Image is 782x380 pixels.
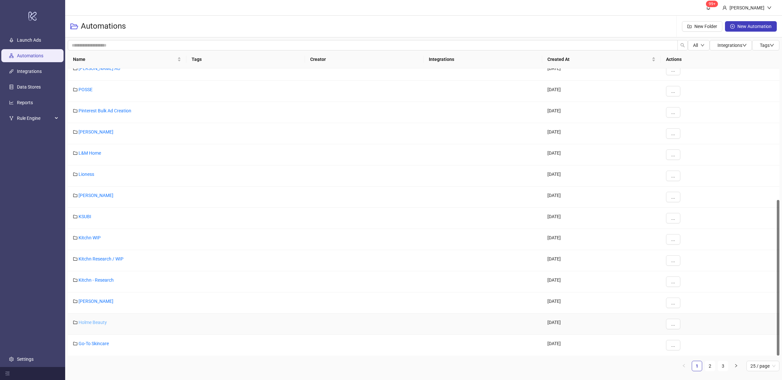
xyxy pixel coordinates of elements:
a: Integrations [17,69,42,74]
span: down [770,43,774,48]
div: [DATE] [542,60,661,81]
span: All [693,43,698,48]
button: left [679,361,689,371]
div: [DATE] [542,123,661,144]
div: [DATE] [542,208,661,229]
div: Page Size [746,361,779,371]
span: folder-open [70,22,78,30]
span: ... [671,258,675,263]
button: ... [666,276,680,287]
div: [DATE] [542,271,661,292]
a: [PERSON_NAME] AU [79,66,120,71]
a: [PERSON_NAME] [79,129,113,134]
a: 3 [718,361,728,371]
span: ... [671,279,675,284]
span: fork [9,116,14,120]
button: ... [666,86,680,96]
button: ... [666,149,680,160]
a: Kitchn WIP [79,235,101,240]
span: right [734,364,738,368]
span: ... [671,131,675,136]
span: ... [671,67,675,73]
span: 25 / page [750,361,775,371]
div: [DATE] [542,187,661,208]
span: New Automation [737,24,772,29]
th: Integrations [424,50,542,68]
span: Created At [547,56,650,63]
a: Data Stores [17,84,41,90]
span: ... [671,321,675,327]
a: Reports [17,100,33,105]
div: [DATE] [542,81,661,102]
span: ... [671,173,675,178]
li: Previous Page [679,361,689,371]
th: Created At [542,50,661,68]
a: Launch Ads [17,37,41,43]
span: ... [671,152,675,157]
span: folder [73,108,78,113]
span: folder-add [687,24,692,29]
button: ... [666,65,680,75]
button: ... [666,107,680,118]
span: New Folder [694,24,717,29]
span: folder [73,214,78,219]
a: 1 [692,361,702,371]
th: Creator [305,50,424,68]
button: ... [666,213,680,223]
a: Pinterest Bulk Ad Creation [79,108,131,113]
span: folder [73,193,78,198]
button: ... [666,192,680,202]
span: menu-fold [5,371,10,376]
th: Actions [661,50,779,68]
span: ... [671,216,675,221]
span: folder [73,87,78,92]
button: ... [666,298,680,308]
button: ... [666,340,680,350]
th: Tags [186,50,305,68]
button: New Automation [725,21,777,32]
button: Tagsdown [752,40,779,50]
span: folder [73,257,78,261]
span: down [742,43,747,48]
span: Name [73,56,176,63]
span: down [767,6,772,10]
a: 2 [705,361,715,371]
span: Rule Engine [17,112,53,125]
span: down [701,43,704,47]
div: [PERSON_NAME] [727,4,767,11]
div: [DATE] [542,314,661,335]
span: folder [73,299,78,303]
div: [DATE] [542,292,661,314]
th: Name [68,50,186,68]
span: plus-circle [730,24,735,29]
span: folder [73,151,78,155]
button: right [731,361,741,371]
button: Integrationsdown [710,40,752,50]
span: Integrations [717,43,747,48]
div: [DATE] [542,165,661,187]
span: bell [706,5,711,10]
button: ... [666,234,680,245]
div: [DATE] [542,144,661,165]
div: [DATE] [542,335,661,356]
button: ... [666,319,680,329]
h3: Automations [81,21,126,32]
li: Next Page [731,361,741,371]
a: Go-To Skincare [79,341,109,346]
span: folder [73,320,78,325]
a: L&M Home [79,150,101,156]
span: search [680,43,685,48]
sup: 1516 [706,1,718,7]
div: [DATE] [542,250,661,271]
span: folder [73,235,78,240]
div: [DATE] [542,229,661,250]
span: ... [671,300,675,305]
span: ... [671,343,675,348]
span: ... [671,89,675,94]
a: POSSE [79,87,93,92]
a: [PERSON_NAME] [79,193,113,198]
a: KSUBI [79,214,91,219]
a: Kitchn Research / WIP [79,256,123,261]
